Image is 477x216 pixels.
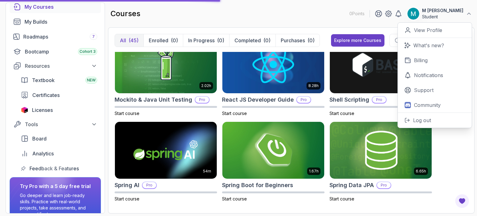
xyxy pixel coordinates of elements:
img: Spring AI card [115,122,217,179]
a: Billing [398,53,472,68]
p: Pro [377,182,391,188]
button: In Progress(0) [183,34,229,47]
p: 1.67h [309,169,319,174]
span: Start course [115,111,139,116]
h2: Shell Scripting [329,95,369,104]
button: Log out [398,113,472,128]
p: Completed [234,37,261,44]
p: Community [414,101,441,109]
a: bootcamp [10,45,101,58]
p: Pro [297,97,311,103]
a: analytics [17,147,101,160]
p: 2.02h [201,83,211,88]
p: All [120,37,126,44]
img: React JS Developer Guide card [222,36,324,93]
span: Start course [222,196,247,201]
p: 54m [203,169,211,174]
span: Start course [222,111,247,116]
img: Spring Boot for Beginners card [222,122,324,179]
span: NEW [87,78,96,83]
p: 0 Points [349,11,365,17]
button: Purchases(0) [275,34,320,47]
div: Resources [25,62,97,70]
span: Start course [329,196,354,201]
a: Support [398,83,472,98]
span: Start course [115,196,139,201]
span: Cohort 3 [79,49,96,54]
div: (0) [307,37,315,44]
p: Support [414,86,434,94]
a: licenses [17,104,101,116]
p: What's new? [413,42,444,49]
p: 8.28h [308,83,319,88]
a: Notifications [398,68,472,83]
h2: Mockito & Java Unit Testing [115,95,192,104]
a: certificates [17,89,101,101]
div: Bootcamp [25,48,97,55]
img: Shell Scripting card [330,36,432,93]
span: Analytics [32,150,54,157]
p: Log out [413,117,431,124]
img: user profile image [407,8,419,20]
p: Billing [414,57,428,64]
a: feedback [17,162,101,175]
button: Completed(0) [229,34,275,47]
a: roadmaps [10,30,101,43]
div: Tools [25,121,97,128]
p: Purchases [281,37,305,44]
p: View Profile [414,26,442,34]
a: Community [398,98,472,113]
h2: Spring Boot for Beginners [222,181,293,190]
div: My Builds [25,18,97,25]
a: View Profile [398,23,472,38]
h2: Spring Data JPA [329,181,374,190]
h2: React JS Developer Guide [222,95,294,104]
img: Mockito & Java Unit Testing card [115,36,217,93]
a: courses [10,1,101,13]
p: Pro [143,182,156,188]
p: M [PERSON_NAME] [422,7,463,14]
span: Licenses [32,106,53,114]
button: user profile imageM [PERSON_NAME]Student [407,7,472,20]
button: All(45) [115,34,143,47]
span: 7 [92,34,95,39]
span: Certificates [32,91,60,99]
div: Roadmaps [23,33,97,40]
h2: courses [111,9,140,19]
p: Pro [195,97,209,103]
div: Explore more Courses [334,37,381,44]
p: Student [422,14,463,20]
button: Enrolled(0) [143,34,183,47]
p: In Progress [188,37,215,44]
p: Pro [372,97,386,103]
div: My Courses [25,3,97,11]
span: Feedback & Features [30,165,79,172]
span: Start course [329,111,354,116]
a: builds [10,16,101,28]
button: Tools [10,119,101,130]
a: What's new? [398,38,472,53]
button: Resources [10,60,101,71]
p: Enrolled [149,37,168,44]
h2: Spring AI [115,181,139,190]
button: Open Feedback Button [455,194,470,209]
div: (0) [171,37,178,44]
p: Notifications [414,71,443,79]
p: 6.65h [416,169,426,174]
button: Explore more Courses [331,34,384,47]
div: (0) [217,37,224,44]
a: board [17,132,101,145]
a: textbook [17,74,101,86]
img: jetbrains icon [21,107,28,113]
span: Board [32,135,47,142]
div: (45) [129,37,139,44]
div: (0) [263,37,270,44]
span: Textbook [32,76,55,84]
img: Spring Data JPA card [330,122,432,179]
